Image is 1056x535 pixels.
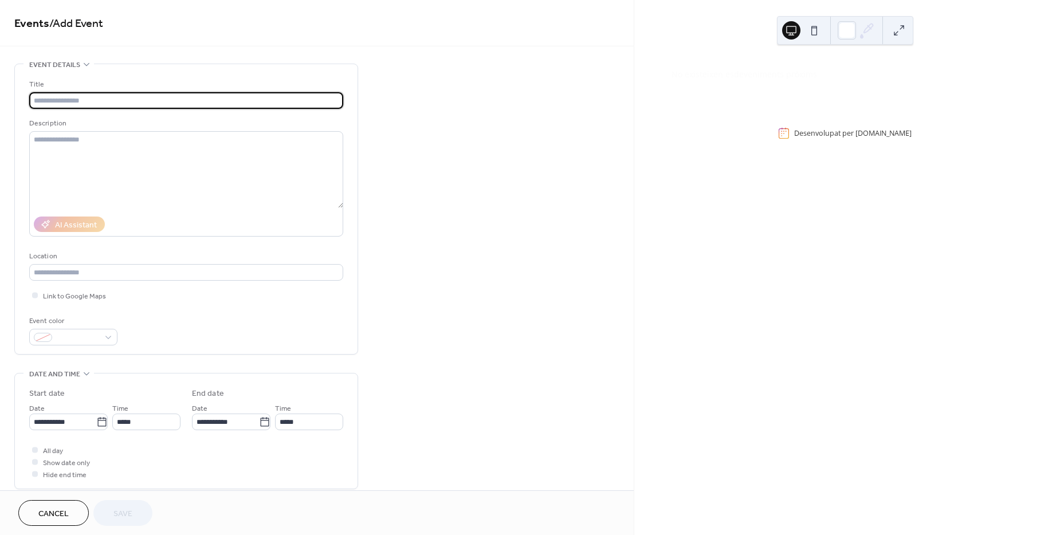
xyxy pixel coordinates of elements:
div: Title [29,78,341,91]
span: Show date only [43,457,90,469]
div: Location [29,250,341,262]
div: Description [29,117,341,129]
span: Date [29,403,45,415]
span: Time [112,403,128,415]
span: Event details [29,59,80,71]
button: Cancel [18,500,89,526]
span: Time [275,403,291,415]
span: Cancel [38,508,69,520]
span: All day [43,445,63,457]
span: / Add Event [49,13,103,35]
div: End date [192,388,224,400]
span: Hide end time [43,469,87,481]
span: Date [192,403,207,415]
span: Link to Google Maps [43,290,106,302]
a: [DOMAIN_NAME] [855,128,912,138]
span: Date and time [29,368,80,380]
div: Start date [29,388,65,400]
div: No existeixen esdeveniments pròxims [672,68,1019,80]
a: Events [14,13,49,35]
div: Event color [29,315,115,327]
div: Desenvolupat per [794,128,912,138]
